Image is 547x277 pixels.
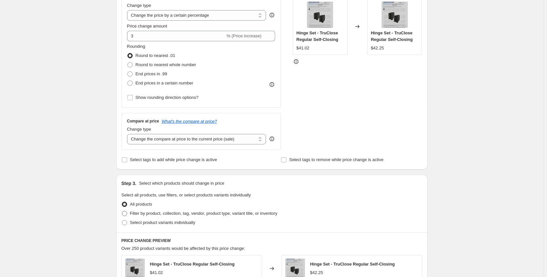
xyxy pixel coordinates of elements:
p: Select which products should change in price [139,180,224,187]
div: $41.02 [296,45,310,51]
div: help [269,136,275,142]
span: Hinge Set - TruClose Regular Self-Closing [310,262,395,267]
span: Hinge Set - TruClose Regular Self-Closing [296,30,338,42]
span: All products [130,202,152,207]
span: Rounding [127,44,145,49]
span: Hinge Set - TruClose Regular Self-Closing [371,30,413,42]
img: DDTCR_BCSpec__02940.1599759290.1280.1280_80x.jpg [382,2,408,28]
span: Over 250 product variants would be affected by this price change: [122,246,245,251]
div: $41.02 [150,269,163,276]
div: $42.25 [310,269,323,276]
span: Change type [127,127,151,132]
span: Change type [127,3,151,8]
h2: Step 3. [122,180,137,187]
span: Round to nearest .01 [136,53,175,58]
img: DDTCR_BCSpec__02940.1599759290.1280.1280_80x.jpg [307,2,333,28]
span: Select tags to remove while price change is active [289,157,384,162]
span: Select tags to add while price change is active [130,157,217,162]
h6: PRICE CHANGE PREVIEW [122,238,422,243]
button: What's the compare at price? [162,119,217,124]
h3: Compare at price [127,119,159,124]
span: End prices in .99 [136,71,167,76]
span: Select all products, use filters, or select products variants individually [122,193,251,197]
span: Hinge Set - TruClose Regular Self-Closing [150,262,235,267]
input: -15 [127,31,225,41]
span: End prices in a certain number [136,81,193,85]
span: Filter by product, collection, tag, vendor, product type, variant title, or inventory [130,211,277,216]
span: % (Price increase) [227,33,261,38]
span: Show rounding direction options? [136,95,198,100]
div: $42.25 [371,45,384,51]
span: Select product variants individually [130,220,195,225]
span: Price change amount [127,24,167,28]
span: Round to nearest whole number [136,62,196,67]
div: help [269,12,275,18]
